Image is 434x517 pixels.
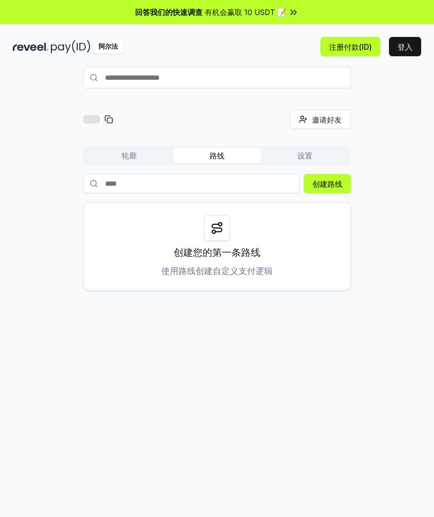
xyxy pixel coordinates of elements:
span: 邀请好友 [312,114,342,125]
button: 轮廓 [85,148,173,163]
span: 有机会赢取 10 USDT 📝 [205,6,286,18]
button: 设置 [261,148,349,163]
p: 使用路线创建自定义支付逻辑 [161,264,273,277]
p: 创建您的第一条路线 [174,245,260,260]
button: 邀请好友 [290,110,351,129]
div: 阿尔法 [93,40,124,54]
button: 登入 [389,37,421,56]
span: 回答我们的快速调查 [135,6,203,18]
button: 路线 [173,148,261,163]
img: 揭示_黑暗的 [13,40,49,54]
button: 注册付款(ID) [320,37,380,56]
img: 支付_id [51,40,91,54]
button: 创建路线 [304,174,351,193]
